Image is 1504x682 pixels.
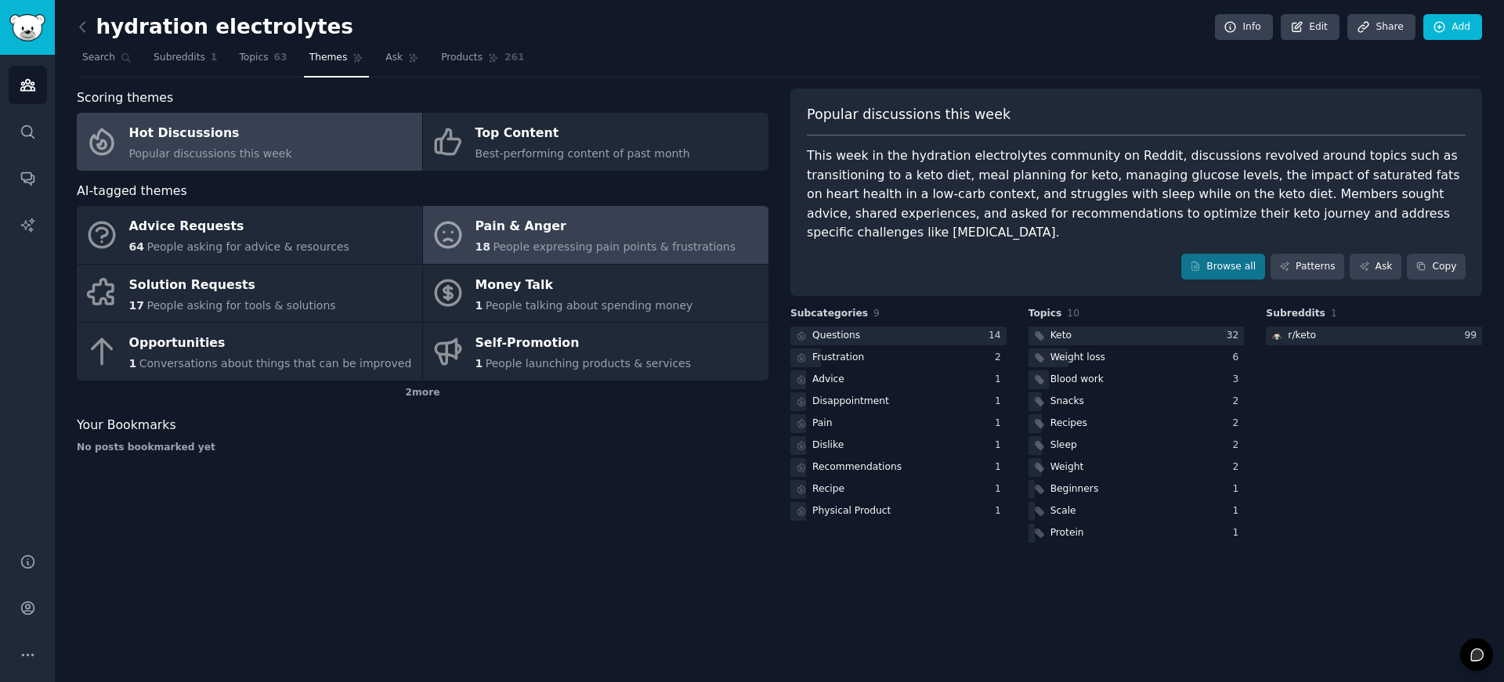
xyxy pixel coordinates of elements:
[873,308,880,319] span: 9
[77,45,137,78] a: Search
[1233,373,1245,387] div: 3
[812,417,833,431] div: Pain
[812,351,864,365] div: Frustration
[1266,327,1482,346] a: ketor/keto99
[1233,504,1245,518] div: 1
[1029,458,1245,478] a: Weight2
[1423,14,1482,41] a: Add
[385,51,403,65] span: Ask
[1029,392,1245,412] a: Snacks2
[129,240,144,253] span: 64
[790,436,1007,456] a: Dislike1
[504,51,525,65] span: 261
[9,14,45,41] img: GummySearch logo
[139,357,412,370] span: Conversations about things that can be improved
[233,45,292,78] a: Topics63
[1050,504,1076,518] div: Scale
[77,323,422,381] a: Opportunities1Conversations about things that can be improved
[475,299,483,312] span: 1
[129,121,292,146] div: Hot Discussions
[82,51,115,65] span: Search
[77,113,422,171] a: Hot DiscussionsPopular discussions this week
[129,147,292,160] span: Popular discussions this week
[380,45,425,78] a: Ask
[304,45,370,78] a: Themes
[995,504,1007,518] div: 1
[1029,502,1245,521] a: Scale1
[1233,438,1245,453] div: 2
[812,329,860,343] div: Questions
[486,299,693,312] span: People talking about spending money
[995,395,1007,409] div: 1
[812,395,889,409] div: Disappointment
[1233,482,1245,496] div: 1
[1050,351,1105,365] div: Weight loss
[812,438,844,453] div: Dislike
[1050,526,1084,540] div: Protein
[77,206,422,264] a: Advice Requests64People asking for advice & resources
[989,329,1007,343] div: 14
[423,113,768,171] a: Top ContentBest-performing content of past month
[812,460,902,475] div: Recommendations
[309,51,348,65] span: Themes
[1029,436,1245,456] a: Sleep2
[1029,414,1245,434] a: Recipes2
[790,414,1007,434] a: Pain1
[807,105,1010,124] span: Popular discussions this week
[995,460,1007,475] div: 1
[1050,373,1104,387] div: Blood work
[77,182,187,201] span: AI-tagged themes
[1029,327,1245,346] a: Keto32
[1331,308,1337,319] span: 1
[475,147,690,160] span: Best-performing content of past month
[790,348,1007,368] a: Frustration2
[1233,460,1245,475] div: 2
[423,206,768,264] a: Pain & Anger18People expressing pain points & frustrations
[1050,482,1099,496] div: Beginners
[995,373,1007,387] div: 1
[1029,480,1245,500] a: Beginners1
[1233,395,1245,409] div: 2
[1050,417,1087,431] div: Recipes
[475,331,692,356] div: Self-Promotion
[475,121,690,146] div: Top Content
[475,215,736,240] div: Pain & Anger
[1029,307,1062,321] span: Topics
[790,392,1007,412] a: Disappointment1
[129,299,144,312] span: 17
[995,417,1007,431] div: 1
[1181,254,1265,280] a: Browse all
[1281,14,1339,41] a: Edit
[1233,351,1245,365] div: 6
[423,265,768,323] a: Money Talk1People talking about spending money
[441,51,483,65] span: Products
[995,438,1007,453] div: 1
[436,45,530,78] a: Products261
[790,502,1007,521] a: Physical Product1
[77,381,768,406] div: 2 more
[148,45,222,78] a: Subreddits1
[995,482,1007,496] div: 1
[1050,438,1077,453] div: Sleep
[1050,329,1072,343] div: Keto
[1271,254,1344,280] a: Patterns
[129,357,137,370] span: 1
[77,416,176,435] span: Your Bookmarks
[77,265,422,323] a: Solution Requests17People asking for tools & solutions
[1050,460,1084,475] div: Weight
[486,357,691,370] span: People launching products & services
[995,351,1007,365] div: 2
[1266,307,1325,321] span: Subreddits
[790,458,1007,478] a: Recommendations1
[77,15,353,40] h2: hydration electrolytes
[790,480,1007,500] a: Recipe1
[812,373,844,387] div: Advice
[475,357,483,370] span: 1
[790,307,868,321] span: Subcategories
[1407,254,1466,280] button: Copy
[1350,254,1401,280] a: Ask
[807,146,1466,243] div: This week in the hydration electrolytes community on Reddit, discussions revolved around topics s...
[1029,524,1245,543] a: Protein1
[1347,14,1415,41] a: Share
[211,51,218,65] span: 1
